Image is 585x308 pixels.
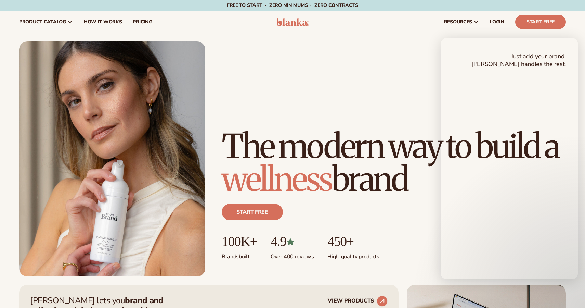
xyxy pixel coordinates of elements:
[133,19,152,25] span: pricing
[222,130,566,196] h1: The modern way to build a brand
[19,41,205,276] img: Female holding tanning mousse.
[222,249,257,260] p: Brands built
[78,11,128,33] a: How It Works
[222,204,283,220] a: Start free
[328,296,388,307] a: VIEW PRODUCTS
[127,11,157,33] a: pricing
[271,249,314,260] p: Over 400 reviews
[222,234,257,249] p: 100K+
[444,19,472,25] span: resources
[271,234,314,249] p: 4.9
[14,11,78,33] a: product catalog
[327,234,379,249] p: 450+
[490,19,504,25] span: LOGIN
[515,15,566,29] a: Start Free
[19,19,66,25] span: product catalog
[439,11,484,33] a: resources
[327,249,379,260] p: High-quality products
[561,285,578,301] iframe: Intercom live chat
[484,11,510,33] a: LOGIN
[441,38,578,279] iframe: Intercom live chat
[222,159,332,200] span: wellness
[276,18,309,26] img: logo
[84,19,122,25] span: How It Works
[227,2,358,9] span: Free to start · ZERO minimums · ZERO contracts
